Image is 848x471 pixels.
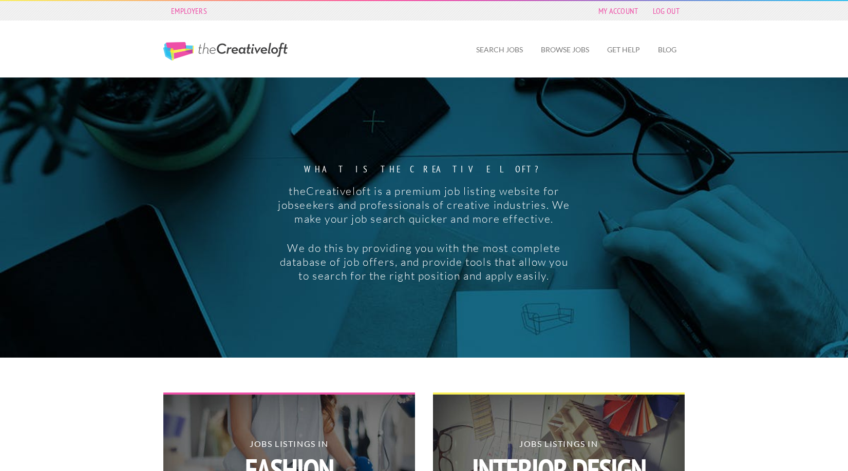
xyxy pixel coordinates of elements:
p: theCreativeloft is a premium job listing website for jobseekers and professionals of creative ind... [276,184,572,226]
a: Get Help [599,38,648,62]
a: Search Jobs [468,38,531,62]
a: My Account [593,4,644,18]
p: We do this by providing you with the most complete database of job offers, and provide tools that... [276,241,572,283]
a: The Creative Loft [163,42,288,61]
a: Blog [650,38,685,62]
strong: What is the creative loft? [276,165,572,174]
a: Browse Jobs [533,38,597,62]
a: Log Out [648,4,685,18]
a: Employers [166,4,212,18]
